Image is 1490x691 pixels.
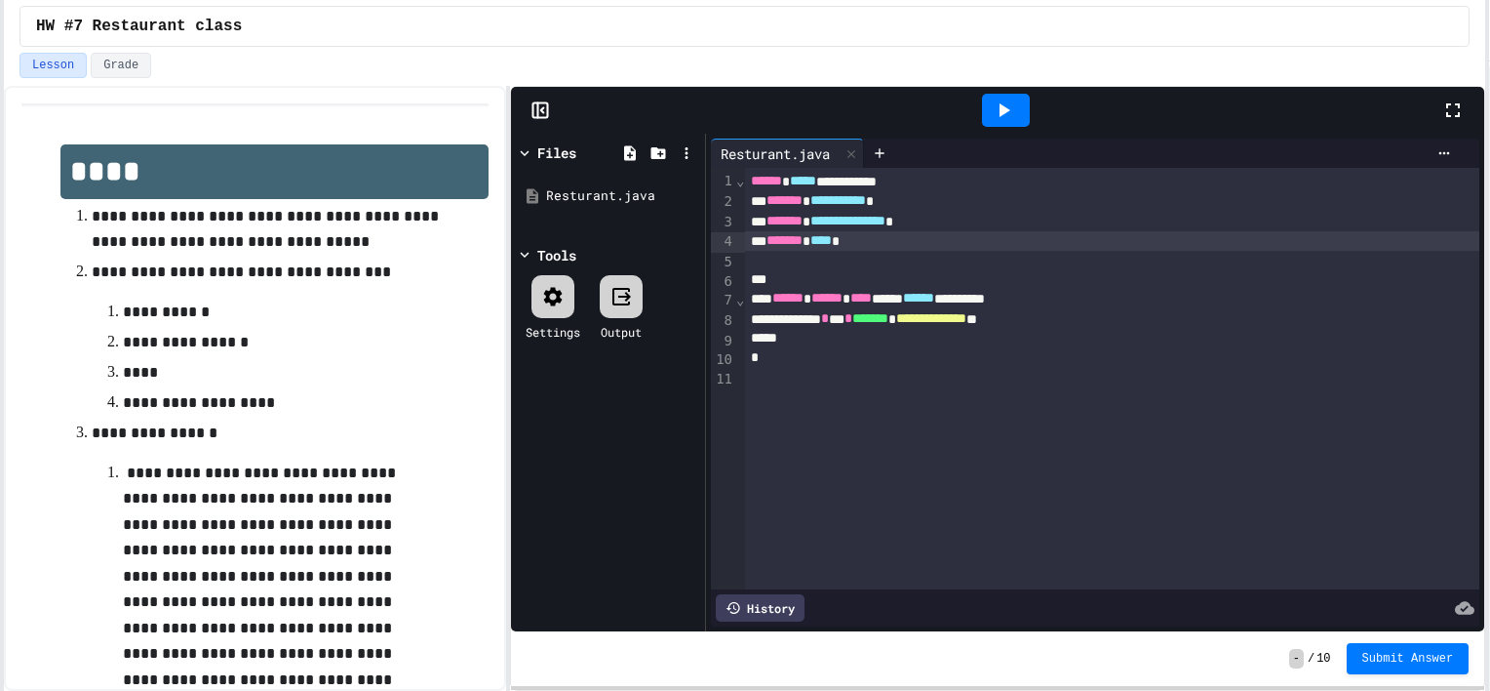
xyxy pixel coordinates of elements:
span: - [1289,649,1304,669]
div: 10 [711,350,735,370]
div: 11 [711,370,735,389]
div: Resturant.java [711,139,864,168]
span: HW #7 Restaurant class [36,15,242,38]
span: Fold line [735,173,745,188]
span: 10 [1316,651,1330,667]
div: History [716,594,804,622]
span: Fold line [735,292,745,307]
button: Grade [91,53,151,78]
div: 9 [711,332,735,351]
div: Settings [526,323,580,341]
iframe: chat widget [1408,613,1470,671]
div: 1 [711,172,735,192]
div: 6 [711,272,735,292]
div: 2 [711,192,735,213]
div: 7 [711,291,735,311]
div: 5 [711,253,735,272]
div: Resturant.java [711,143,840,164]
button: Submit Answer [1347,643,1470,674]
span: / [1308,651,1314,667]
div: 3 [711,213,735,233]
button: Lesson [20,53,87,78]
iframe: chat widget [1328,528,1470,611]
div: Output [601,323,642,341]
div: Tools [537,245,576,265]
div: Resturant.java [546,186,698,206]
div: 8 [711,311,735,332]
div: 4 [711,232,735,253]
span: Submit Answer [1362,651,1454,667]
div: Files [537,142,576,163]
